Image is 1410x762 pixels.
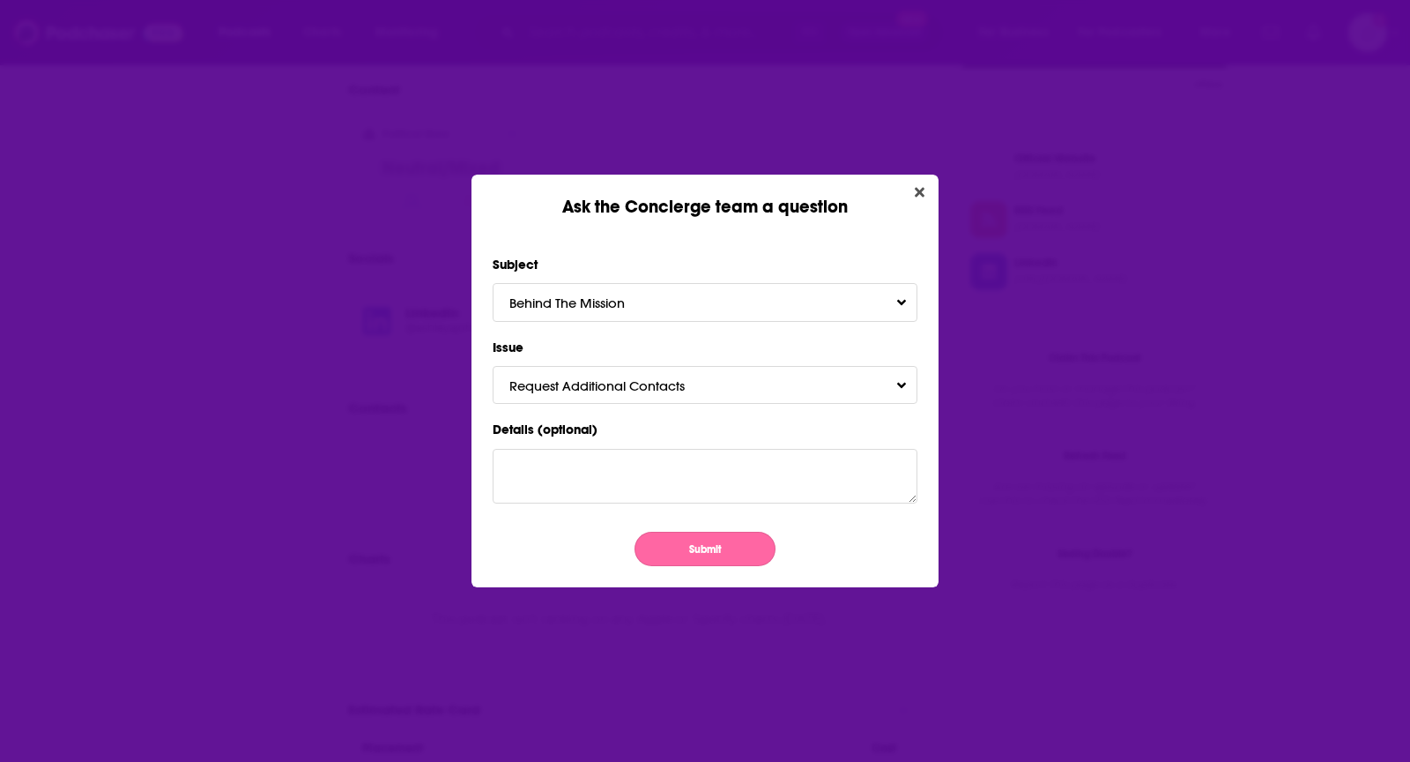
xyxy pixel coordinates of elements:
[493,366,917,404] button: Request Additional ContactsToggle Pronoun Dropdown
[471,175,939,218] div: Ask the Concierge team a question
[493,418,917,441] label: Details (optional)
[493,283,917,321] button: Behind The MissionToggle Pronoun Dropdown
[493,253,917,276] label: Subject
[493,336,917,359] label: Issue
[634,532,775,566] button: Submit
[509,295,660,311] span: Behind The Mission
[509,377,720,394] span: Request Additional Contacts
[908,182,931,204] button: Close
